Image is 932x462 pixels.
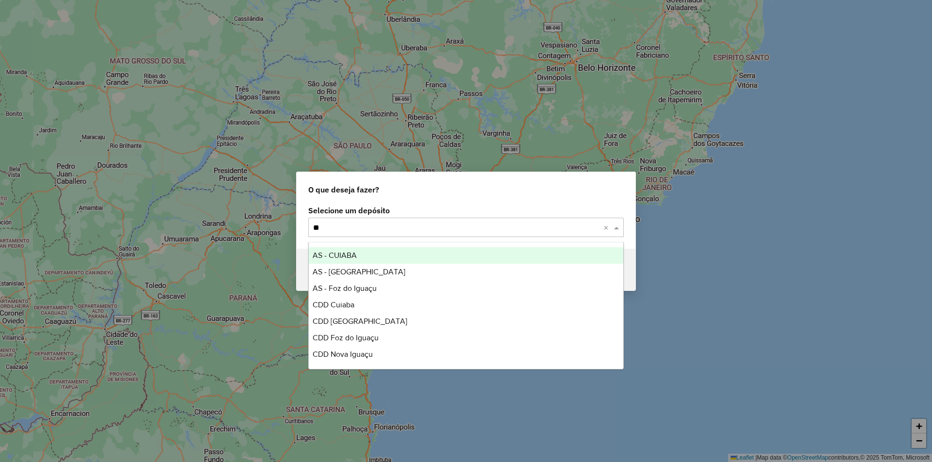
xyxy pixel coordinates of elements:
[313,317,407,325] span: CDD [GEOGRAPHIC_DATA]
[313,334,379,342] span: CDD Foz do Iguaçu
[313,350,373,358] span: CDD Nova Iguaçu
[313,251,357,259] span: AS - CUIABA
[313,268,405,276] span: AS - [GEOGRAPHIC_DATA]
[308,205,624,216] label: Selecione um depósito
[308,184,379,195] span: O que deseja fazer?
[308,242,624,369] ng-dropdown-panel: Options list
[603,222,612,233] span: Clear all
[313,284,377,292] span: AS - Foz do Iguaçu
[313,301,354,309] span: CDD Cuiaba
